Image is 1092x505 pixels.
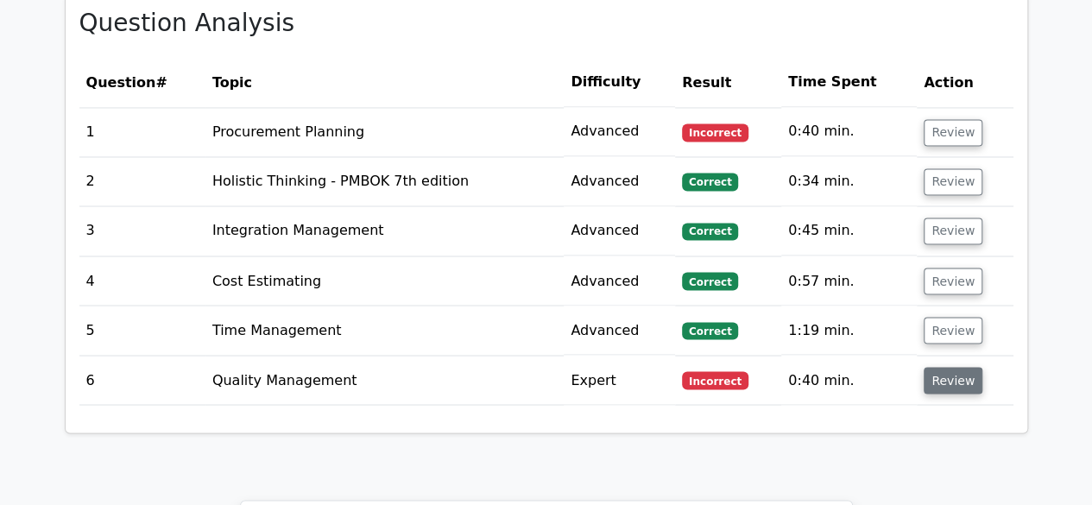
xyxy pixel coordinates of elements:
[205,306,564,355] td: Time Management
[924,268,982,294] button: Review
[79,9,1013,38] h3: Question Analysis
[564,256,675,306] td: Advanced
[781,306,917,355] td: 1:19 min.
[564,356,675,405] td: Expert
[79,157,205,206] td: 2
[564,107,675,156] td: Advanced
[682,322,738,339] span: Correct
[781,157,917,206] td: 0:34 min.
[86,74,156,91] span: Question
[79,356,205,405] td: 6
[564,157,675,206] td: Advanced
[564,206,675,256] td: Advanced
[682,371,748,388] span: Incorrect
[924,119,982,146] button: Review
[79,206,205,256] td: 3
[924,317,982,344] button: Review
[682,272,738,289] span: Correct
[781,58,917,107] th: Time Spent
[924,168,982,195] button: Review
[205,157,564,206] td: Holistic Thinking - PMBOK 7th edition
[675,58,781,107] th: Result
[781,256,917,306] td: 0:57 min.
[205,58,564,107] th: Topic
[564,58,675,107] th: Difficulty
[682,173,738,190] span: Correct
[79,58,205,107] th: #
[781,107,917,156] td: 0:40 min.
[79,306,205,355] td: 5
[205,107,564,156] td: Procurement Planning
[79,256,205,306] td: 4
[79,107,205,156] td: 1
[924,218,982,244] button: Review
[917,58,1013,107] th: Action
[781,206,917,256] td: 0:45 min.
[205,206,564,256] td: Integration Management
[205,356,564,405] td: Quality Management
[781,356,917,405] td: 0:40 min.
[924,367,982,394] button: Review
[682,223,738,240] span: Correct
[564,306,675,355] td: Advanced
[682,123,748,141] span: Incorrect
[205,256,564,306] td: Cost Estimating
